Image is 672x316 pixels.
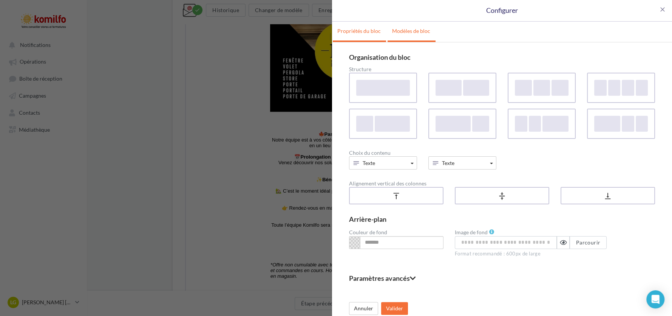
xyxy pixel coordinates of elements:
fieldset: Paramètres avancés [349,275,655,282]
strong: Passez un automne tout en confort avec Komilfo ! [138,304,255,309]
button: Texte [428,156,496,170]
img: Design_sans_titre_1.jpg [84,65,303,284]
i: vertical_align_bottom [604,192,612,200]
div: Open Intercom Messenger [646,290,664,308]
i: vertical_align_top [392,192,400,200]
a: Propriétés du bloc [333,22,385,40]
label: Image de fond [455,230,488,235]
div: Configurer [343,6,661,16]
div: Structure [349,67,655,72]
i: vertical_align_center [498,192,506,200]
strong: Madame, Monsieur, [171,292,216,298]
span: Texte [442,160,454,166]
span: close [659,6,666,13]
div: Arrière-plan [349,216,655,223]
a: Modèles de bloc [388,22,435,40]
div: Organisation du bloc [349,54,655,61]
button: Annuler [349,302,378,315]
span: Parcourir [576,239,600,246]
label: Couleur de fond [349,230,387,235]
div: Alignement vertical des colonnes [349,181,655,186]
span: L'email ne s'affiche pas correctement ? [144,6,222,11]
button: Valider [381,302,408,315]
button: Parcourir [570,236,607,249]
img: Design_sans_titre_40.png [147,19,241,57]
div: Choix du contenu [349,150,655,156]
a: Cliquez-ici [222,6,243,11]
button: Texte [349,156,417,170]
div: Format recommandé : 600px de large [455,249,549,257]
span: Texte [363,160,375,166]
